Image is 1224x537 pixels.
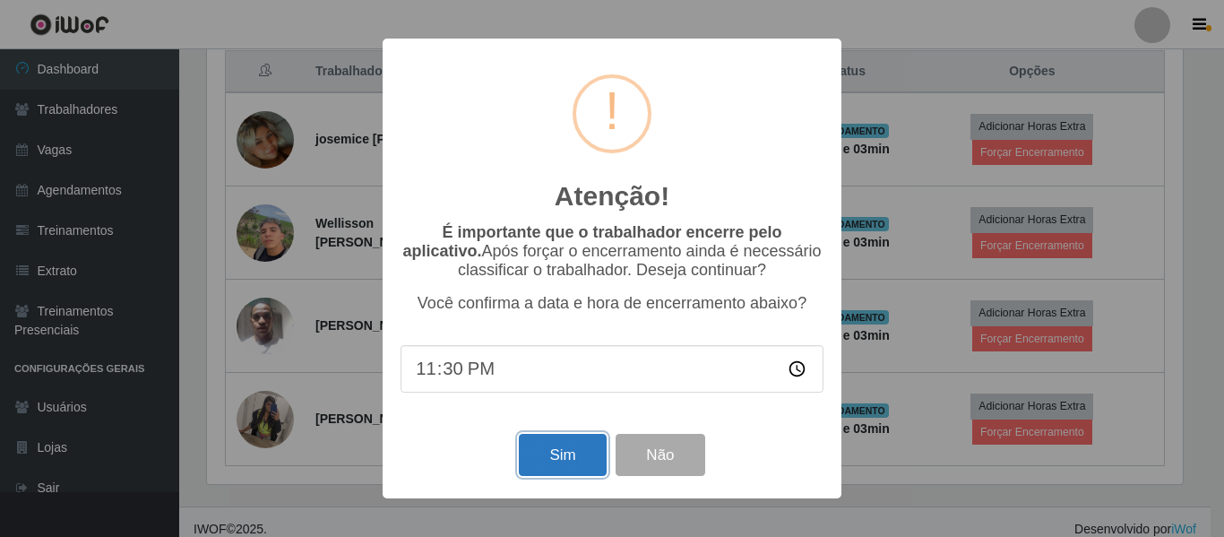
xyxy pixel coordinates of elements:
[401,223,823,280] p: Após forçar o encerramento ainda é necessário classificar o trabalhador. Deseja continuar?
[519,434,606,476] button: Sim
[616,434,704,476] button: Não
[555,180,669,212] h2: Atenção!
[402,223,781,260] b: É importante que o trabalhador encerre pelo aplicativo.
[401,294,823,313] p: Você confirma a data e hora de encerramento abaixo?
